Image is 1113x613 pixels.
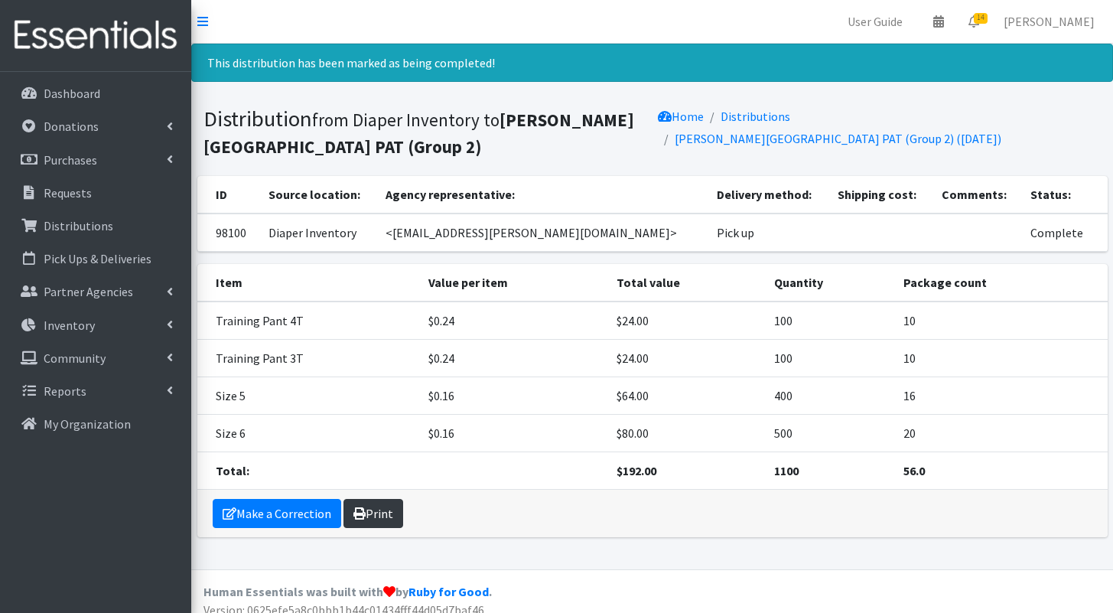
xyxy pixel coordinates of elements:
p: My Organization [44,416,131,432]
a: Reports [6,376,185,406]
small: from Diaper Inventory to [203,109,634,158]
td: $0.24 [419,302,607,340]
a: [PERSON_NAME] [991,6,1107,37]
td: 400 [765,377,894,415]
p: Distributions [44,218,113,233]
p: Pick Ups & Deliveries [44,251,151,266]
td: <[EMAIL_ADDRESS][PERSON_NAME][DOMAIN_NAME]> [376,214,708,252]
td: Size 5 [197,377,419,415]
strong: 1100 [774,463,799,478]
a: Print [343,499,403,528]
th: Value per item [419,264,607,302]
td: 500 [765,415,894,452]
td: $0.24 [419,340,607,377]
p: Dashboard [44,86,100,101]
strong: $192.00 [617,463,656,478]
a: Distributions [721,109,790,124]
p: Reports [44,383,86,399]
a: Donations [6,111,185,142]
p: Inventory [44,318,95,333]
td: 10 [894,340,1108,377]
a: 14 [956,6,991,37]
a: Distributions [6,210,185,241]
img: HumanEssentials [6,10,185,61]
th: Total value [607,264,765,302]
td: Pick up [708,214,828,252]
a: Make a Correction [213,499,341,528]
td: Training Pant 3T [197,340,419,377]
span: 14 [974,13,988,24]
td: $0.16 [419,415,607,452]
th: Agency representative: [376,176,708,214]
td: Size 6 [197,415,419,452]
a: Partner Agencies [6,276,185,307]
td: Training Pant 4T [197,302,419,340]
td: 98100 [197,214,259,252]
a: Ruby for Good [408,584,489,599]
a: Home [658,109,704,124]
a: [PERSON_NAME][GEOGRAPHIC_DATA] PAT (Group 2) ([DATE]) [675,131,1001,146]
a: Purchases [6,145,185,175]
td: 100 [765,340,894,377]
th: Delivery method: [708,176,828,214]
th: Status: [1021,176,1107,214]
a: Community [6,343,185,373]
td: $24.00 [607,302,765,340]
strong: Human Essentials was built with by . [203,584,492,599]
th: Source location: [259,176,377,214]
strong: 56.0 [903,463,925,478]
h1: Distribution [203,106,647,158]
p: Partner Agencies [44,284,133,299]
td: $24.00 [607,340,765,377]
th: Comments: [932,176,1021,214]
a: Inventory [6,310,185,341]
p: Purchases [44,152,97,168]
th: Item [197,264,419,302]
td: Complete [1021,214,1107,252]
td: 10 [894,302,1108,340]
div: This distribution has been marked as being completed! [191,44,1113,82]
td: 100 [765,302,894,340]
td: $80.00 [607,415,765,452]
td: 20 [894,415,1108,452]
b: [PERSON_NAME][GEOGRAPHIC_DATA] PAT (Group 2) [203,109,634,158]
th: Package count [894,264,1108,302]
strong: Total: [216,463,249,478]
td: $64.00 [607,377,765,415]
a: Pick Ups & Deliveries [6,243,185,274]
a: User Guide [835,6,915,37]
td: Diaper Inventory [259,214,377,252]
a: My Organization [6,409,185,439]
th: ID [197,176,259,214]
th: Quantity [765,264,894,302]
p: Requests [44,185,92,201]
p: Community [44,351,106,366]
th: Shipping cost: [828,176,932,214]
td: 16 [894,377,1108,415]
td: $0.16 [419,377,607,415]
a: Dashboard [6,78,185,109]
a: Requests [6,178,185,208]
p: Donations [44,119,99,134]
